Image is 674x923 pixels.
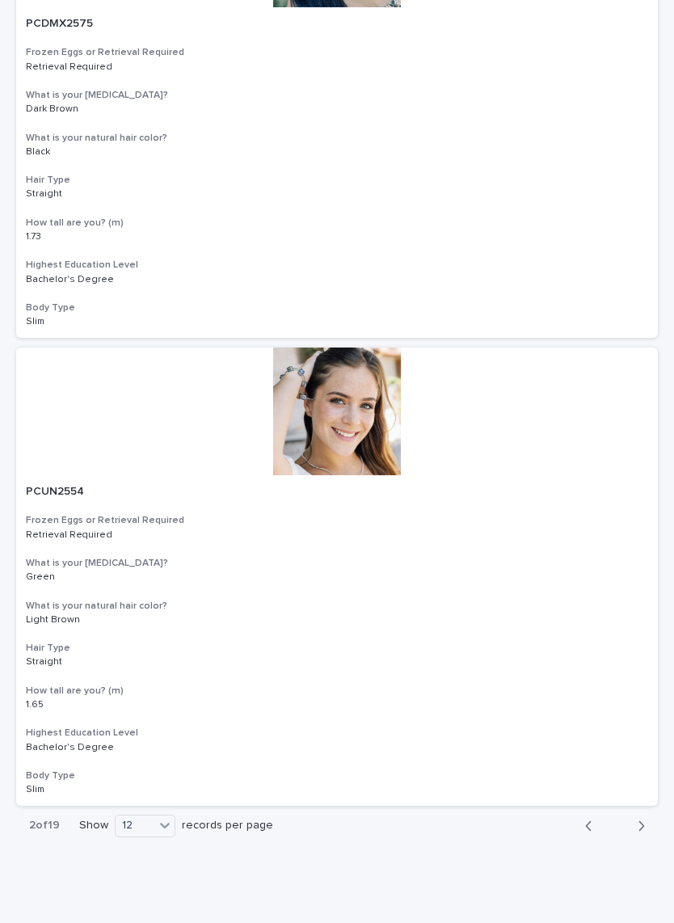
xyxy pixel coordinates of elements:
h3: Hair Type [26,642,648,655]
p: Black [26,146,648,158]
p: 1.65 [26,699,648,710]
h3: What is your [MEDICAL_DATA]? [26,557,648,570]
p: 2 of 19 [16,806,73,845]
h3: Highest Education Level [26,727,648,740]
p: Straight [26,656,648,668]
h3: What is your natural hair color? [26,600,648,613]
p: Dark Brown [26,103,648,115]
p: Retrieval Required [26,529,648,541]
p: Slim [26,784,648,795]
p: 1.73 [26,231,648,242]
p: Straight [26,188,648,200]
h3: Hair Type [26,174,648,187]
h3: How tall are you? (m) [26,685,648,698]
h3: Body Type [26,769,648,782]
h3: Body Type [26,301,648,314]
p: Light Brown [26,614,648,626]
p: Bachelor's Degree [26,274,648,285]
h3: Highest Education Level [26,259,648,272]
div: 12 [116,816,154,835]
button: Back [572,819,615,833]
p: PCUN2554 [26,485,648,499]
p: Bachelor's Degree [26,742,648,753]
p: Slim [26,316,648,327]
a: PCUN2554Frozen Eggs or Retrieval RequiredRetrieval RequiredWhat is your [MEDICAL_DATA]?GreenWhat ... [16,348,658,806]
button: Next [615,819,658,833]
h3: Frozen Eggs or Retrieval Required [26,46,648,59]
p: PCDMX2575 [26,17,648,31]
h3: Frozen Eggs or Retrieval Required [26,514,648,527]
p: Green [26,571,648,583]
h3: What is your [MEDICAL_DATA]? [26,89,648,102]
h3: How tall are you? (m) [26,217,648,230]
p: Retrieval Required [26,61,648,73]
p: Show [79,819,108,832]
h3: What is your natural hair color? [26,132,648,145]
p: records per page [182,819,273,832]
